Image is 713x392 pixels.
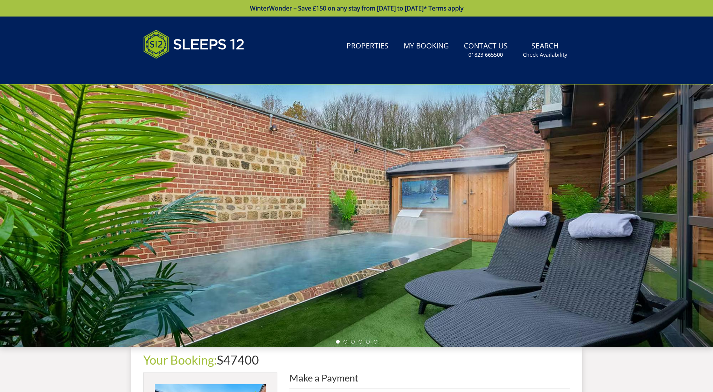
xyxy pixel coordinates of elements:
[143,26,245,63] img: Sleeps 12
[461,38,511,62] a: Contact Us01823 665500
[468,51,503,59] small: 01823 665500
[289,372,570,383] h2: Make a Payment
[344,38,392,55] a: Properties
[520,38,570,62] a: SearchCheck Availability
[401,38,452,55] a: My Booking
[143,353,570,366] h1: S47400
[139,68,218,74] iframe: Customer reviews powered by Trustpilot
[143,353,217,367] a: Your Booking:
[523,51,567,59] small: Check Availability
